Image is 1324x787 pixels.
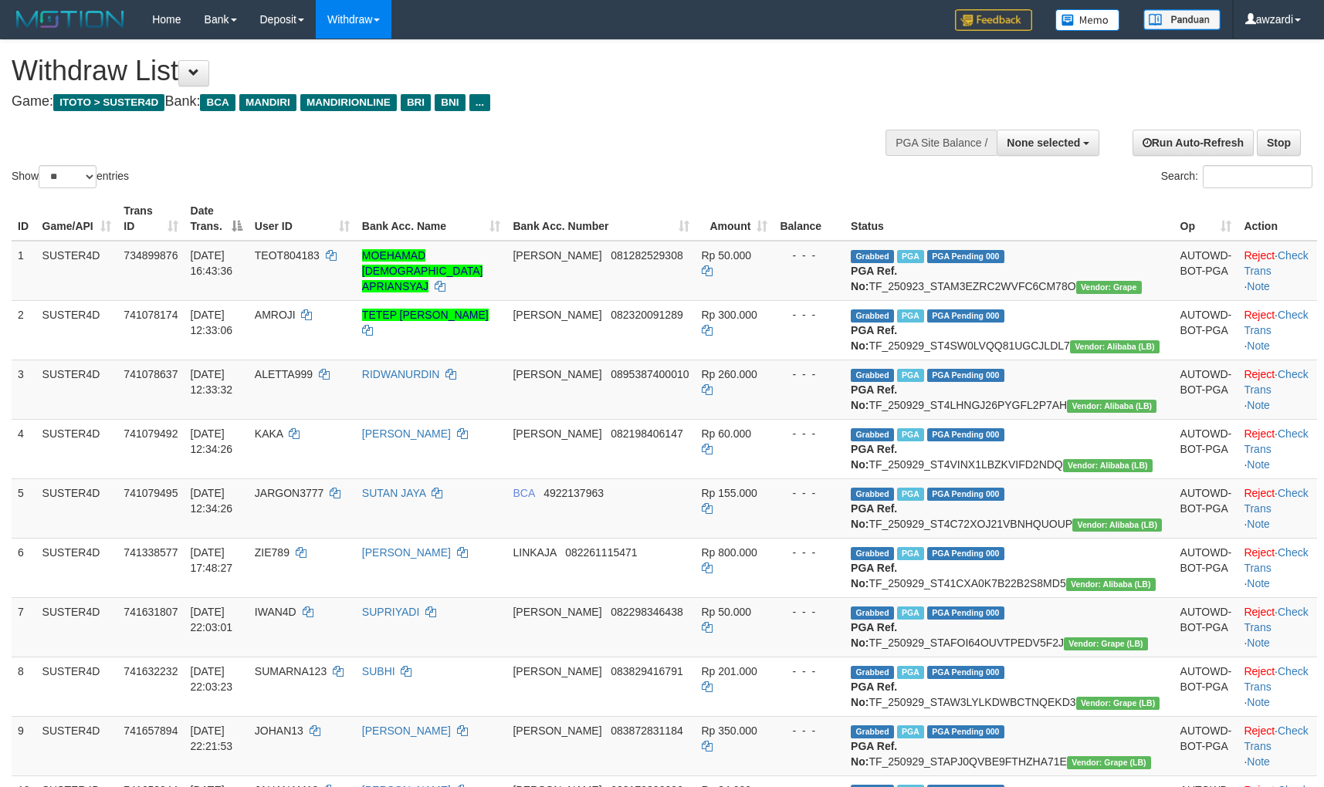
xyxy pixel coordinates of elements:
[1076,281,1142,294] span: Vendor URL: https://settle31.1velocity.biz
[12,478,36,538] td: 5
[12,56,867,86] h1: Withdraw List
[1238,360,1317,419] td: · ·
[845,300,1173,360] td: TF_250929_ST4SW0LVQQ81UGCJLDL7
[851,740,897,768] b: PGA Ref. No:
[897,666,924,679] span: Marked by awzren
[611,725,682,737] span: Copy 083872831184 to clipboard
[1070,340,1160,353] span: Vendor URL: https://dashboard.q2checkout.com/secure
[851,725,894,738] span: Grabbed
[1247,458,1270,471] a: Note
[36,300,118,360] td: SUSTER4D
[1238,538,1317,597] td: · ·
[845,716,1173,775] td: TF_250929_STAPJ0QVBE9FTHZHA71E
[1238,241,1317,301] td: · ·
[469,94,490,111] span: ...
[36,478,118,538] td: SUSTER4D
[1072,518,1162,532] span: Vendor URL: https://dashboard.q2checkout.com/secure
[696,197,774,241] th: Amount: activate to sort column ascending
[362,546,451,559] a: [PERSON_NAME]
[12,94,867,110] h4: Game: Bank:
[513,309,601,321] span: [PERSON_NAME]
[927,547,1004,560] span: PGA Pending
[1244,665,1275,677] a: Reject
[513,368,601,380] span: [PERSON_NAME]
[565,546,637,559] span: Copy 082261115471 to clipboard
[255,725,303,737] span: JOHAN13
[927,369,1004,382] span: PGA Pending
[543,487,604,499] span: Copy 4922137963 to clipboard
[851,324,897,352] b: PGA Ref. No:
[362,665,395,677] a: SUBHI
[36,716,118,775] td: SUSTER4D
[255,487,323,499] span: JARGON3777
[897,369,924,382] span: Marked by awztoto
[191,249,233,277] span: [DATE] 16:43:36
[1161,165,1312,188] label: Search:
[897,250,924,263] span: Marked by awztoto
[12,597,36,657] td: 7
[702,546,757,559] span: Rp 800.000
[851,666,894,679] span: Grabbed
[1066,578,1156,591] span: Vendor URL: https://dashboard.q2checkout.com/secure
[1244,546,1308,574] a: Check Trans
[702,725,757,737] span: Rp 350.000
[1007,137,1080,149] span: None selected
[927,666,1004,679] span: PGA Pending
[897,606,924,620] span: Marked by awzardi
[124,725,178,737] span: 741657894
[255,368,313,380] span: ALETTA999
[897,725,924,738] span: Marked by awzardi
[1238,478,1317,538] td: · ·
[845,360,1173,419] td: TF_250929_ST4LHNGJ26PYGFL2P7AH
[851,547,894,560] span: Grabbed
[12,300,36,360] td: 2
[611,368,689,380] span: Copy 0895387400010 to clipboard
[780,307,838,323] div: - - -
[927,488,1004,501] span: PGA Pending
[362,487,425,499] a: SUTAN JAYA
[851,428,894,441] span: Grabbed
[927,725,1004,738] span: PGA Pending
[1174,197,1238,241] th: Op: activate to sort column ascending
[12,197,36,241] th: ID
[1174,300,1238,360] td: AUTOWD-BOT-PGA
[851,383,897,411] b: PGA Ref. No:
[255,606,296,618] span: IWAN4D
[255,249,320,262] span: TEOT804183
[1247,755,1270,768] a: Note
[124,249,178,262] span: 734899876
[1247,399,1270,411] a: Note
[239,94,296,111] span: MANDIRI
[191,368,233,396] span: [DATE] 12:33:32
[927,250,1004,263] span: PGA Pending
[851,309,894,323] span: Grabbed
[1244,725,1308,752] a: Check Trans
[356,197,507,241] th: Bank Acc. Name: activate to sort column ascending
[12,8,129,31] img: MOTION_logo.png
[1143,9,1221,30] img: panduan.png
[124,546,178,559] span: 741338577
[780,604,838,620] div: - - -
[362,725,451,737] a: [PERSON_NAME]
[1174,716,1238,775] td: AUTOWD-BOT-PGA
[845,538,1173,597] td: TF_250929_ST41CXA0K7B22B2S8MD5
[1244,309,1275,321] a: Reject
[702,665,757,677] span: Rp 201.000
[851,488,894,501] span: Grabbed
[1244,427,1275,440] a: Reject
[1067,756,1151,769] span: Vendor URL: https://dashboard.q2checkout.com/secure
[1244,546,1275,559] a: Reject
[362,606,419,618] a: SUPRIYADI
[36,241,118,301] td: SUSTER4D
[255,546,290,559] span: ZIE789
[845,197,1173,241] th: Status
[845,597,1173,657] td: TF_250929_STAFOI64OUVTPEDV5F2J
[1174,360,1238,419] td: AUTOWD-BOT-PGA
[780,248,838,263] div: - - -
[1063,459,1153,472] span: Vendor URL: https://dashboard.q2checkout.com/secure
[1247,280,1270,292] a: Note
[36,657,118,716] td: SUSTER4D
[702,309,757,321] span: Rp 300.000
[1244,249,1275,262] a: Reject
[1174,657,1238,716] td: AUTOWD-BOT-PGA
